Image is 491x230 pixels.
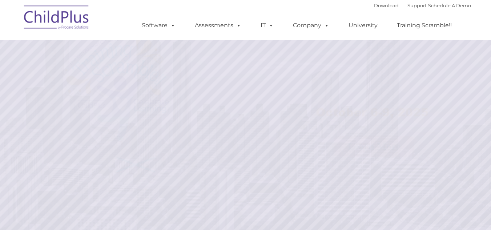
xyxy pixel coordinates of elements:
font: | [374,3,471,8]
a: Company [286,18,337,33]
a: Training Scramble!! [390,18,459,33]
a: Software [134,18,183,33]
a: University [341,18,385,33]
img: ChildPlus by Procare Solutions [20,0,93,37]
a: Download [374,3,399,8]
a: Schedule A Demo [428,3,471,8]
a: Assessments [188,18,249,33]
a: Learn More [334,136,415,157]
a: IT [253,18,281,33]
a: Support [407,3,427,8]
